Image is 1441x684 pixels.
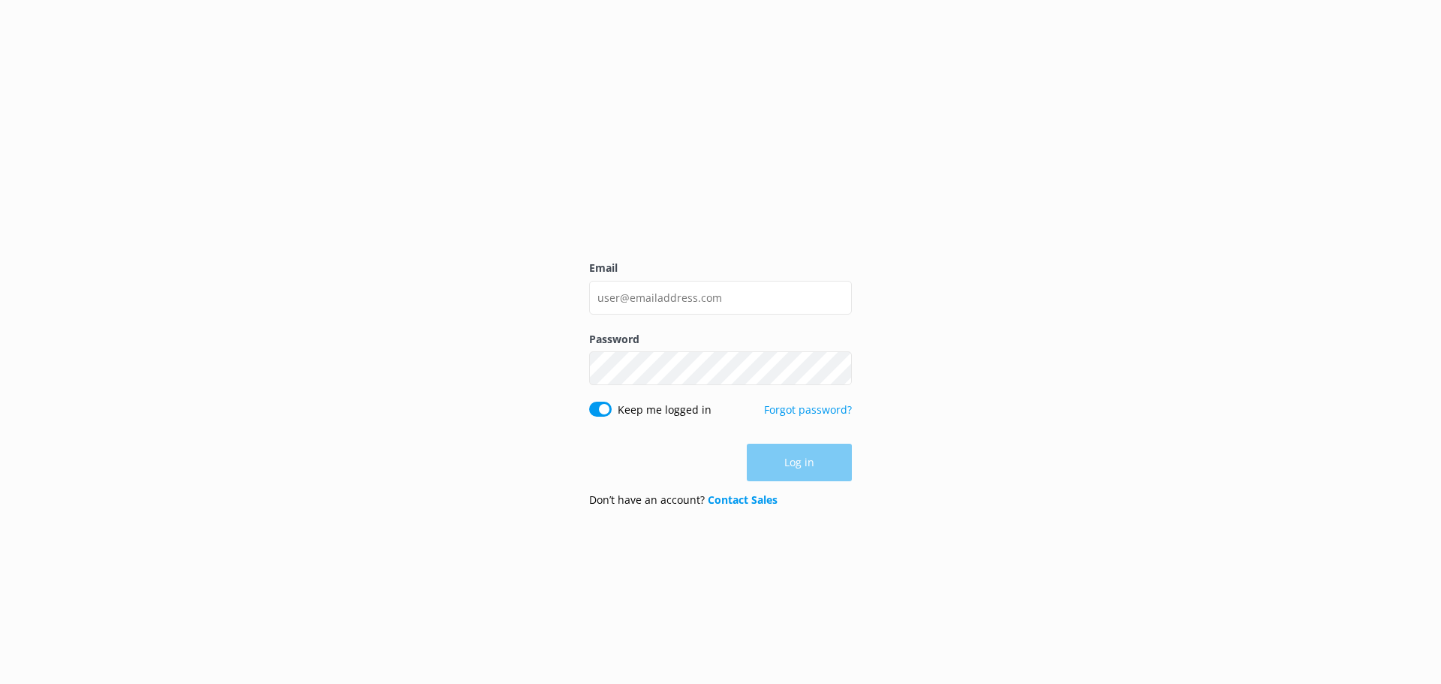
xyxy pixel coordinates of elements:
button: Show password [822,354,852,384]
input: user@emailaddress.com [589,281,852,315]
label: Password [589,331,852,348]
a: Forgot password? [764,402,852,417]
label: Email [589,260,852,276]
label: Keep me logged in [618,402,711,418]
p: Don’t have an account? [589,492,778,508]
a: Contact Sales [708,493,778,507]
